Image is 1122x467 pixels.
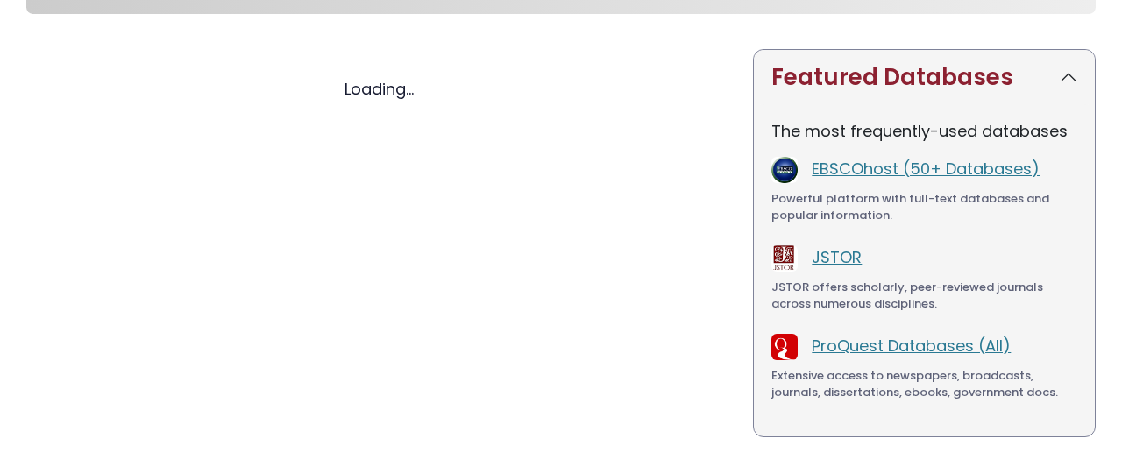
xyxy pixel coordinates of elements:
div: Loading... [26,77,732,101]
div: Extensive access to newspapers, broadcasts, journals, dissertations, ebooks, government docs. [771,367,1077,401]
button: Featured Databases [754,50,1095,105]
p: The most frequently-used databases [771,119,1077,143]
a: JSTOR [812,246,862,268]
div: Powerful platform with full-text databases and popular information. [771,190,1077,224]
a: EBSCOhost (50+ Databases) [812,158,1040,180]
div: JSTOR offers scholarly, peer-reviewed journals across numerous disciplines. [771,279,1077,313]
a: ProQuest Databases (All) [812,335,1011,357]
